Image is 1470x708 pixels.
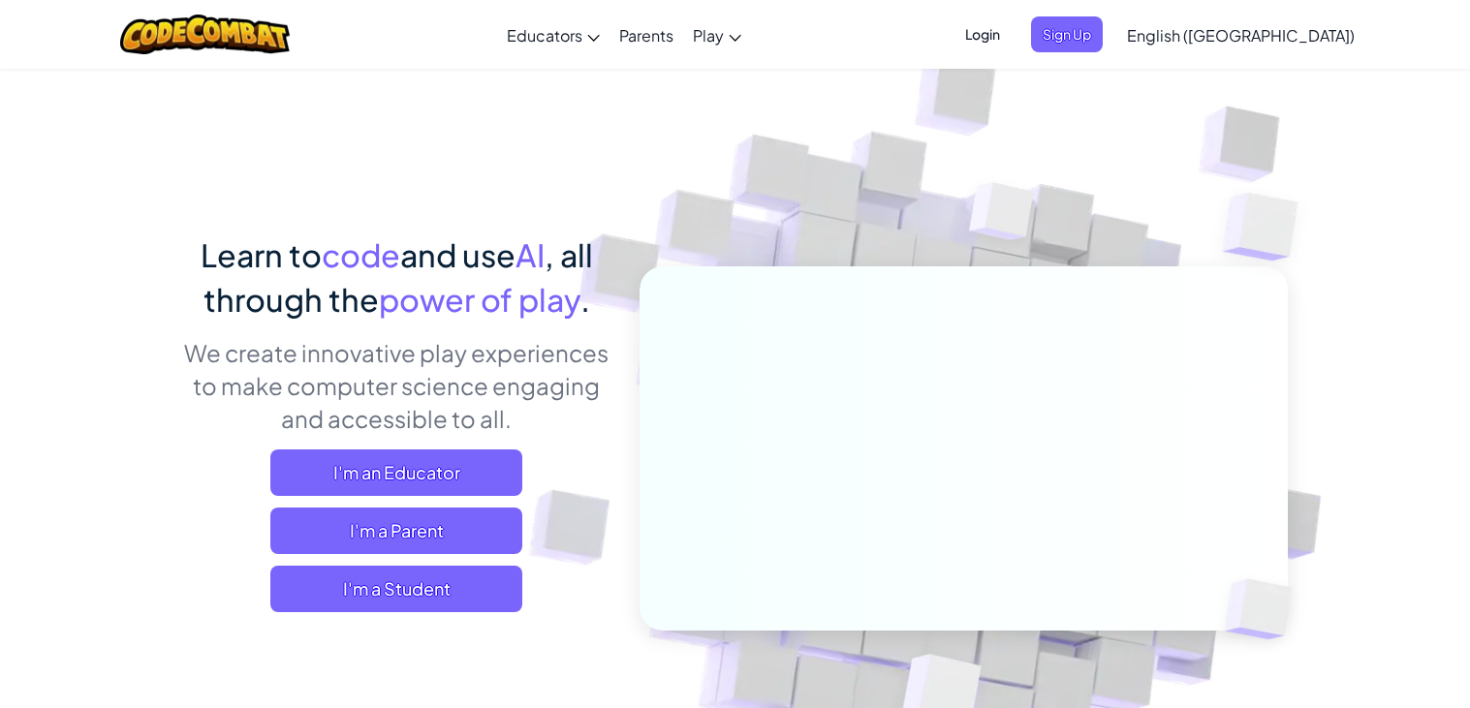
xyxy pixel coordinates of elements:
[1127,25,1355,46] span: English ([GEOGRAPHIC_DATA])
[120,15,290,54] img: CodeCombat logo
[1184,145,1352,309] img: Overlap cubes
[932,144,1072,289] img: Overlap cubes
[954,16,1012,52] button: Login
[270,508,522,554] a: I'm a Parent
[516,235,545,274] span: AI
[270,449,522,496] a: I'm an Educator
[201,235,322,274] span: Learn to
[1031,16,1103,52] button: Sign Up
[400,235,516,274] span: and use
[322,235,400,274] span: code
[610,9,683,61] a: Parents
[270,566,522,612] button: I'm a Student
[507,25,582,46] span: Educators
[1117,9,1364,61] a: English ([GEOGRAPHIC_DATA])
[580,280,590,319] span: .
[683,9,751,61] a: Play
[497,9,610,61] a: Educators
[1192,539,1337,680] img: Overlap cubes
[693,25,724,46] span: Play
[183,336,610,435] p: We create innovative play experiences to make computer science engaging and accessible to all.
[379,280,580,319] span: power of play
